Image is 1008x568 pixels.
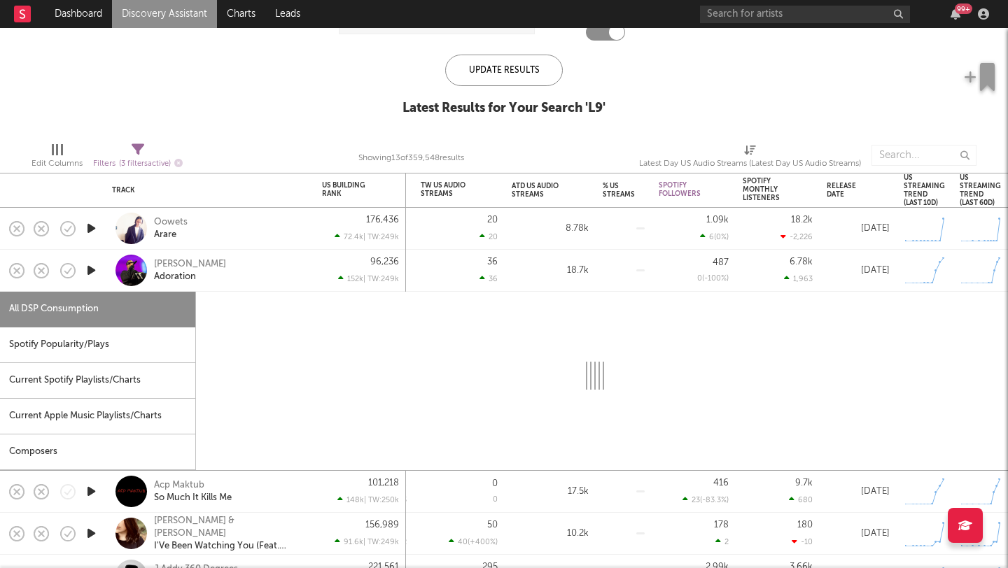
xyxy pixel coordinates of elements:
[700,232,729,241] div: 6 ( 0 % )
[713,258,729,267] div: 487
[479,232,498,241] div: 20
[154,216,188,229] a: Oowets
[402,100,605,117] div: Latest Results for Your Search ' L9 '
[479,274,498,283] div: 36
[955,3,972,14] div: 99 +
[713,478,729,488] div: 416
[154,258,226,271] a: [PERSON_NAME]
[368,478,399,488] div: 101,218
[790,257,813,267] div: 6.78k
[358,138,464,178] div: Showing 13 of 359,548 results
[715,537,729,546] div: 2
[639,138,861,178] div: Latest Day US Audio Streams (Latest Day US Audio Streams)
[449,537,498,546] div: 40 ( +400 % )
[827,182,869,199] div: Release Date
[154,515,304,540] a: [PERSON_NAME] & [PERSON_NAME]
[445,55,563,86] div: Update Results
[827,220,890,237] div: [DATE]
[487,215,498,225] div: 20
[154,492,232,504] a: So Much It Kills Me
[795,478,813,488] div: 9.7k
[154,479,204,492] a: Acp Maktub
[322,495,399,504] div: 148k | TW: 250k
[512,483,589,500] div: 17.5k
[119,160,171,168] span: ( 3 filters active)
[797,520,813,530] div: 180
[512,220,589,237] div: 8.78k
[784,274,813,283] div: 1,963
[904,173,945,207] div: US Streaming Trend (last 10d)
[358,150,464,166] div: Showing 13 of 359,548 results
[512,262,589,279] div: 18.7k
[714,520,729,530] div: 178
[682,495,729,504] div: 23 ( -83.3 % )
[370,257,399,267] div: 96,236
[743,177,792,202] div: Spotify Monthly Listeners
[951,8,960,20] button: 99+
[492,479,498,488] div: 0
[706,215,729,225] div: 1.09k
[789,495,813,504] div: 680
[827,483,890,500] div: [DATE]
[93,138,183,178] div: Filters(3 filters active)
[639,155,861,172] div: Latest Day US Audio Streams (Latest Day US Audio Streams)
[659,181,708,198] div: Spotify Followers
[792,537,813,546] div: -10
[154,229,176,241] a: Arare
[697,275,729,283] div: 0 ( -100 % )
[827,262,890,279] div: [DATE]
[93,155,183,173] div: Filters
[421,181,477,198] div: TW US Audio Streams
[780,232,813,241] div: -2,226
[487,520,498,530] div: 50
[487,257,498,267] div: 36
[365,520,399,530] div: 156,989
[31,138,83,178] div: Edit Columns
[960,173,1001,207] div: US Streaming Trend (last 60d)
[154,271,196,283] a: Adoration
[493,496,498,504] div: 0
[31,155,83,172] div: Edit Columns
[700,6,910,23] input: Search for artists
[322,274,399,283] div: 152k | TW: 249k
[512,182,568,199] div: ATD US Audio Streams
[871,145,976,166] input: Search...
[322,537,399,546] div: 91.6k | TW: 249k
[322,181,378,198] div: US Building Rank
[827,525,890,542] div: [DATE]
[366,215,399,225] div: 176,436
[512,525,589,542] div: 10.2k
[154,540,304,553] a: I'Ve Been Watching You (Feat. [MEDICAL_DATA]) (Trailer Version)
[112,186,301,194] div: Track
[322,232,399,241] div: 72.4k | TW: 249k
[603,182,635,199] div: % US Streams
[791,215,813,225] div: 18.2k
